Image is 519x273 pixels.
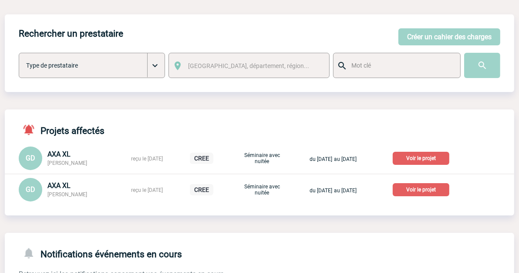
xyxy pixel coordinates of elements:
[334,156,357,162] span: au [DATE]
[47,191,87,198] span: [PERSON_NAME]
[240,152,284,164] p: Séminaire avec nuitée
[131,156,163,162] span: reçu le [DATE]
[393,183,449,196] p: Voir le projet
[22,123,40,136] img: notifications-active-24-px-r.png
[19,28,123,39] h4: Rechercher un prestataire
[47,150,71,158] span: AXA XL
[240,184,284,196] p: Séminaire avec nuitée
[334,188,357,194] span: au [DATE]
[26,154,35,162] span: GD
[349,60,452,71] input: Mot clé
[47,181,71,190] span: AXA XL
[19,123,104,136] h4: Projets affectés
[393,154,453,162] a: Voir le projet
[26,185,35,194] span: GD
[310,188,332,194] span: du [DATE]
[19,247,182,259] h4: Notifications événements en cours
[190,184,213,195] p: CREE
[47,160,87,166] span: [PERSON_NAME]
[188,62,309,69] span: [GEOGRAPHIC_DATA], département, région...
[393,185,453,193] a: Voir le projet
[310,156,332,162] span: du [DATE]
[131,187,163,193] span: reçu le [DATE]
[464,53,500,78] input: Submit
[22,247,40,259] img: notifications-24-px-g.png
[393,152,449,165] p: Voir le projet
[190,153,213,164] p: CREE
